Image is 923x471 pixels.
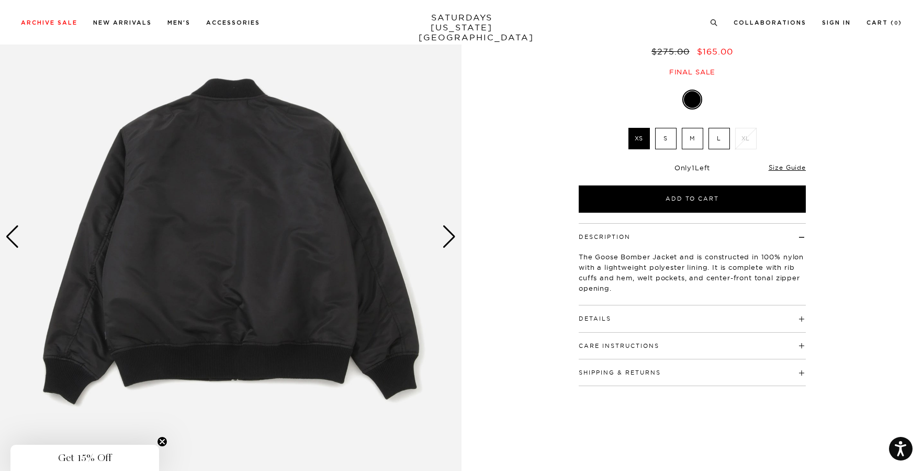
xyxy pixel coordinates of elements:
a: Accessories [206,20,260,26]
a: Collaborations [734,20,806,26]
a: Men's [167,20,190,26]
button: Close teaser [157,436,167,447]
button: Care Instructions [579,343,659,349]
a: New Arrivals [93,20,152,26]
a: Cart (0) [866,20,902,26]
a: Size Guide [769,163,806,171]
div: Final sale [577,68,807,76]
a: Sign In [822,20,851,26]
p: The Goose Bomber Jacket and is constructed in 100% nylon with a lightweight polyester lining. It ... [579,251,806,293]
a: Archive Sale [21,20,77,26]
div: Next slide [442,225,456,248]
label: M [682,128,703,149]
button: Add to Cart [579,185,806,213]
button: Description [579,234,631,240]
span: $165.00 [697,46,733,57]
a: SATURDAYS[US_STATE][GEOGRAPHIC_DATA] [419,13,505,42]
small: 0 [894,21,898,26]
div: Previous slide [5,225,19,248]
div: Get 15% OffClose teaser [10,445,159,471]
label: L [708,128,730,149]
button: Shipping & Returns [579,370,661,376]
del: $275.00 [651,46,694,57]
button: Details [579,316,611,322]
label: S [655,128,677,149]
span: Get 15% Off [58,452,111,464]
label: XS [628,128,650,149]
span: 1 [692,163,695,172]
label: Black [684,91,701,108]
div: Only Left [579,163,806,172]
